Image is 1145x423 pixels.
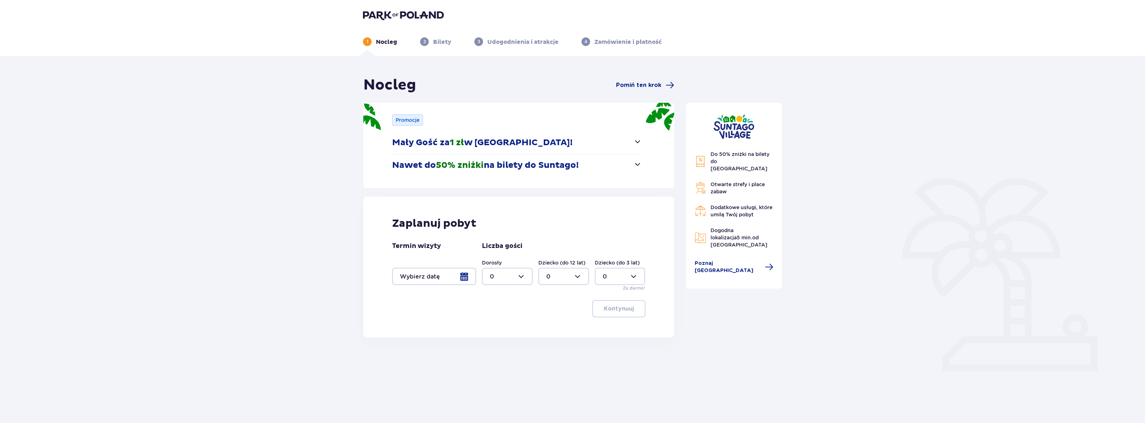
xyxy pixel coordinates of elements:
[392,217,477,230] p: Zaplanuj pobyt
[695,260,761,274] span: Poznaj [GEOGRAPHIC_DATA]
[436,160,484,171] span: 50% zniżki
[450,137,464,148] span: 1 zł
[538,259,585,266] label: Dziecko (do 12 lat)
[363,37,397,46] div: 1Nocleg
[392,132,642,154] button: Mały Gość za1 złw [GEOGRAPHIC_DATA]!
[695,260,774,274] a: Poznaj [GEOGRAPHIC_DATA]
[478,38,480,45] p: 3
[737,235,752,240] span: 5 min.
[396,116,419,124] p: Promocje
[695,156,706,167] img: Discount Icon
[711,181,765,194] span: Otwarte strefy i place zabaw
[711,151,769,171] span: Do 50% zniżki na bilety do [GEOGRAPHIC_DATA]
[711,227,767,248] span: Dogodna lokalizacja od [GEOGRAPHIC_DATA]
[581,37,662,46] div: 4Zamówienie i płatność
[376,38,397,46] p: Nocleg
[482,242,523,250] p: Liczba gości
[392,242,441,250] p: Termin wizyty
[695,205,706,217] img: Restaurant Icon
[423,38,426,45] p: 2
[487,38,558,46] p: Udogodnienia i atrakcje
[713,114,754,139] img: Suntago Village
[482,259,502,266] label: Dorosły
[594,38,662,46] p: Zamówienie i płatność
[392,160,579,171] p: Nawet do na bilety do Suntago!
[595,259,640,266] label: Dziecko (do 3 lat)
[392,137,572,148] p: Mały Gość za w [GEOGRAPHIC_DATA]!
[695,232,706,243] img: Map Icon
[616,81,674,89] a: Pomiń ten krok
[433,38,451,46] p: Bilety
[616,81,661,89] span: Pomiń ten krok
[695,182,706,194] img: Grill Icon
[367,38,368,45] p: 1
[474,37,558,46] div: 3Udogodnienia i atrakcje
[592,300,645,317] button: Kontynuuj
[420,37,451,46] div: 2Bilety
[623,285,645,291] p: Za darmo!
[363,76,416,94] h1: Nocleg
[363,10,444,20] img: Park of Poland logo
[392,154,642,176] button: Nawet do50% zniżkina bilety do Suntago!
[584,38,587,45] p: 4
[604,305,634,313] p: Kontynuuj
[711,204,772,217] span: Dodatkowe usługi, które umilą Twój pobyt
